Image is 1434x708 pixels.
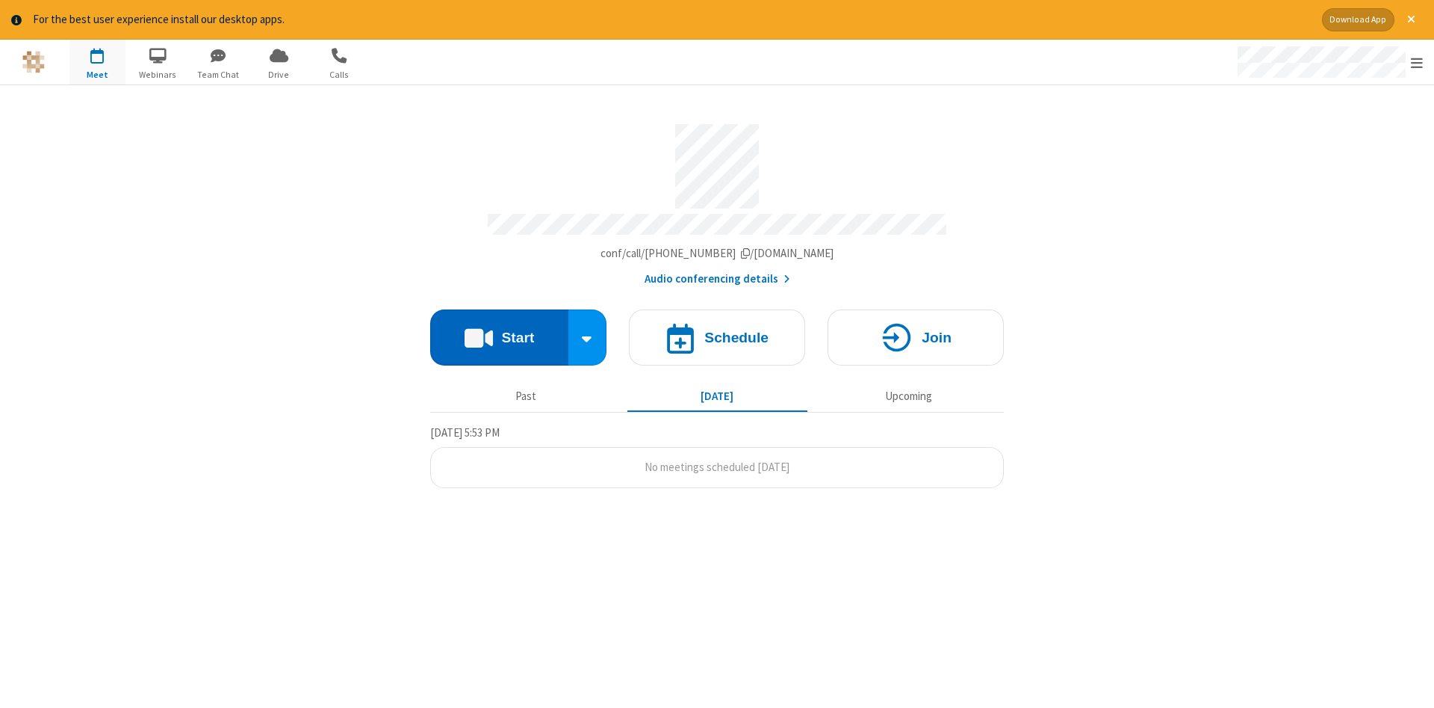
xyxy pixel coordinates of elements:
[600,246,834,260] span: Copy my meeting room link
[436,383,616,411] button: Past
[501,330,534,345] h4: Start
[430,310,568,366] button: Start
[568,310,607,366] div: Start conference options
[1322,8,1394,31] button: Download App
[1400,8,1423,31] button: Close alert
[190,68,246,81] span: Team Chat
[430,425,500,440] span: [DATE] 5:53 PM
[22,51,45,73] img: QA Selenium DO NOT DELETE OR CHANGE
[645,460,789,474] span: No meetings scheduled [DATE]
[130,68,186,81] span: Webinars
[5,40,61,84] button: Logo
[627,383,807,411] button: [DATE]
[33,11,1311,28] div: For the best user experience install our desktop apps.
[69,68,125,81] span: Meet
[819,383,999,411] button: Upcoming
[629,310,805,366] button: Schedule
[828,310,1004,366] button: Join
[430,424,1004,488] section: Today's Meetings
[922,330,952,345] h4: Join
[251,68,307,81] span: Drive
[311,68,367,81] span: Calls
[645,271,790,288] button: Audio conferencing details
[1223,40,1434,84] div: Open menu
[430,113,1004,287] section: Account details
[704,330,769,345] h4: Schedule
[600,245,834,262] button: Copy my meeting room linkCopy my meeting room link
